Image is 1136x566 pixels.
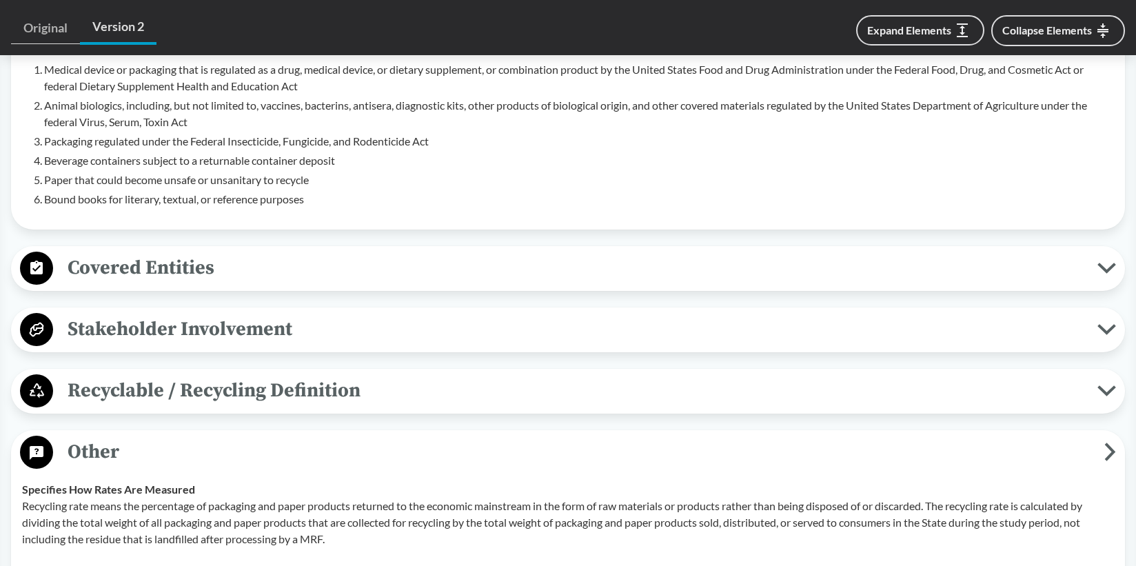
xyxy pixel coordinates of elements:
span: Covered Entities [53,252,1097,283]
button: Other [16,435,1120,470]
li: Packaging regulated under the Federal Insecticide, Fungicide, and Rodenticide Act [44,133,1114,150]
li: Beverage containers subject to a returnable container deposit [44,152,1114,169]
span: Recyclable / Recycling Definition [53,375,1097,406]
a: Original [11,12,80,44]
strong: Specifies How Rates Are Measured [22,483,195,496]
button: Stakeholder Involvement [16,312,1120,347]
button: Recyclable / Recycling Definition [16,374,1120,409]
li: Paper that could become unsafe or unsanitary to recycle [44,172,1114,188]
li: Medical device or packaging that is regulated as a drug, medical device, or dietary supplement, o... [44,61,1114,94]
a: Version 2 [80,11,156,45]
p: Recycling rate means the percentage of packaging and paper products returned to the economic main... [22,498,1114,547]
li: Animal biologics, including, but not limited to, vaccines, bacterins, antisera, diagnostic kits, ... [44,97,1114,130]
li: Bound books for literary, textual, or reference purposes [44,191,1114,208]
button: Collapse Elements [991,15,1125,46]
span: Stakeholder Involvement [53,314,1097,345]
button: Covered Entities [16,251,1120,286]
span: Other [53,436,1104,467]
button: Expand Elements [856,15,984,46]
